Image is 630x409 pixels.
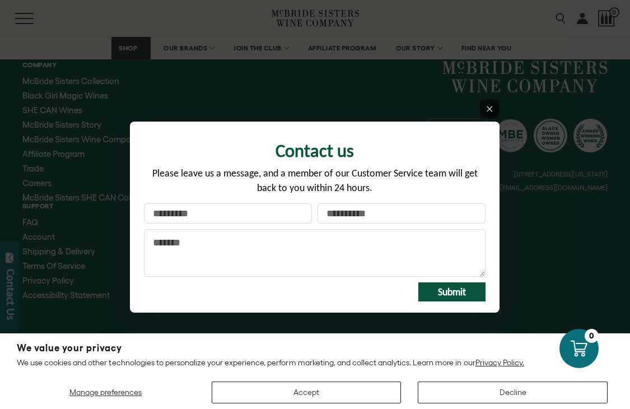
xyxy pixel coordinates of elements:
button: Submit [418,282,486,301]
a: Privacy Policy. [475,358,524,367]
button: Decline [418,382,608,403]
button: Accept [212,382,402,403]
input: Your name [144,203,312,224]
h2: We value your privacy [17,343,613,353]
textarea: Message [144,229,486,277]
input: Your email [318,203,486,224]
p: We use cookies and other technologies to personalize your experience, perform marketing, and coll... [17,357,613,368]
div: Please leave us a message, and a member of our Customer Service team will get back to you within ... [144,166,486,203]
button: Manage preferences [17,382,195,403]
span: Submit [438,286,466,298]
div: Form title [144,133,486,166]
span: Contact us [276,140,354,162]
span: Manage preferences [69,388,142,397]
div: 0 [585,329,599,343]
